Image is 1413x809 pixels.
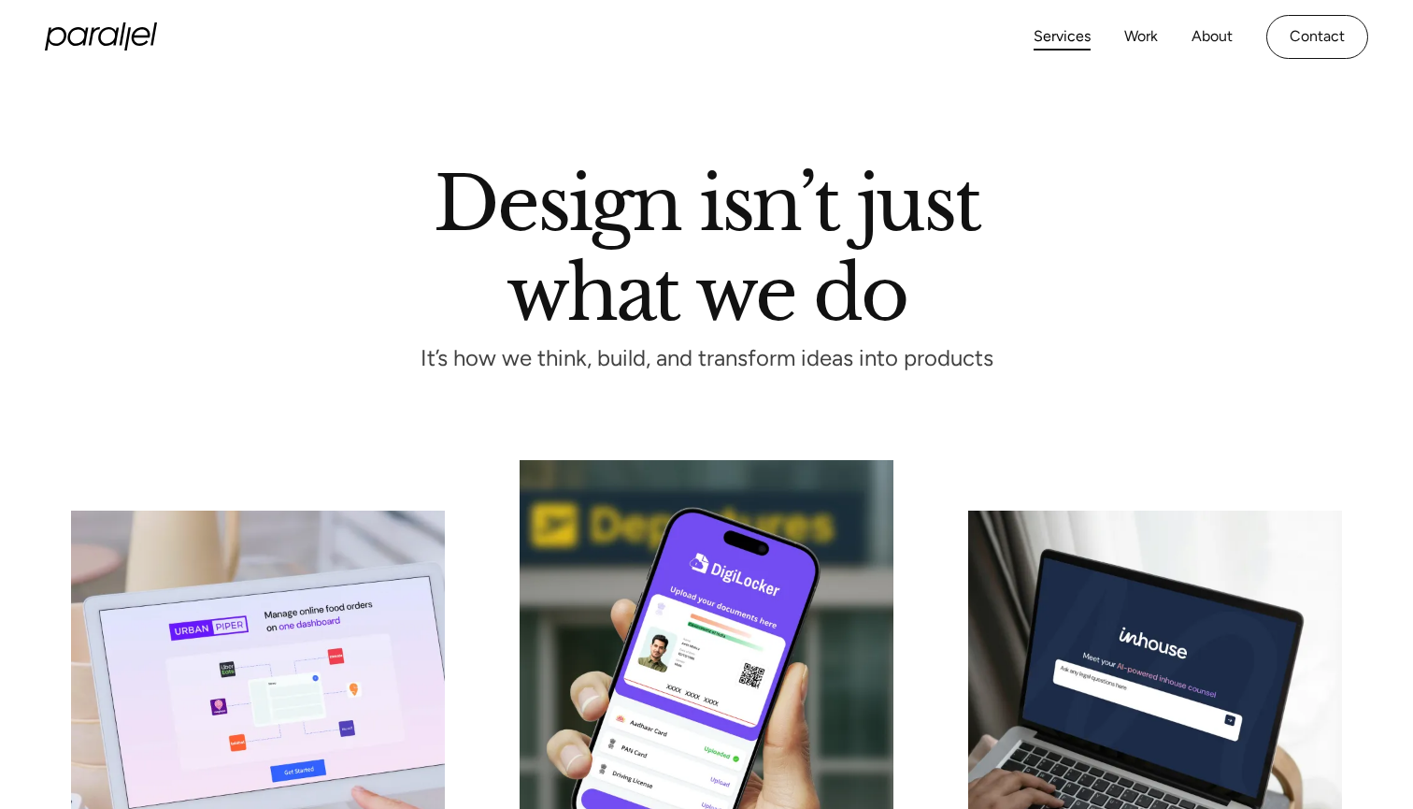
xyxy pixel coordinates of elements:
a: Contact [1266,15,1368,59]
a: About [1192,23,1233,51]
p: It’s how we think, build, and transform ideas into products [386,351,1027,367]
a: Services [1034,23,1091,51]
a: home [45,22,157,51]
a: Work [1124,23,1158,51]
h1: Design isn’t just what we do [434,167,979,321]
